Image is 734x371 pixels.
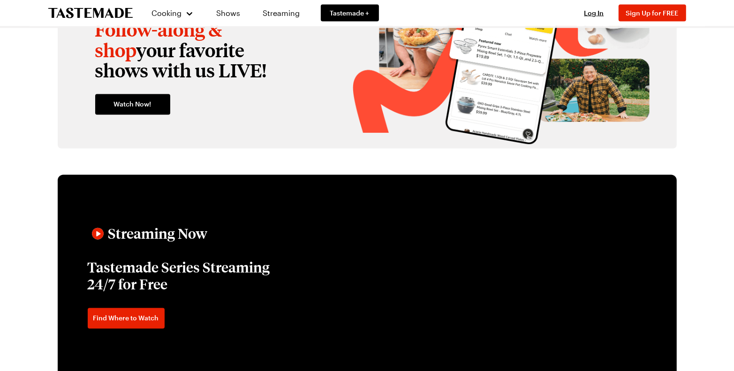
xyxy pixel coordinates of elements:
button: Sign Up for FREE [619,5,686,22]
span: Watch Now! [114,100,151,109]
p: your favorite shows with us LIVE! [95,19,302,81]
span: Tastemade + [330,8,370,18]
video-js: Video Player [367,197,647,355]
button: Cooking [151,2,194,24]
span: Follow-along & shop [95,17,222,62]
a: To Tastemade Home Page [48,8,133,19]
a: Tastemade + [321,5,379,22]
span: Cooking [151,8,182,17]
a: Find Where to Watch [88,308,165,329]
h2: Tastemade Series Streaming 24/7 for Free [88,259,275,293]
span: Sign Up for FREE [626,9,679,17]
span: Find Where to Watch [93,314,159,323]
h2: Streaming Now [108,226,208,242]
a: Watch Now! [95,94,170,115]
button: Log In [575,8,613,18]
span: Log In [584,9,604,17]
